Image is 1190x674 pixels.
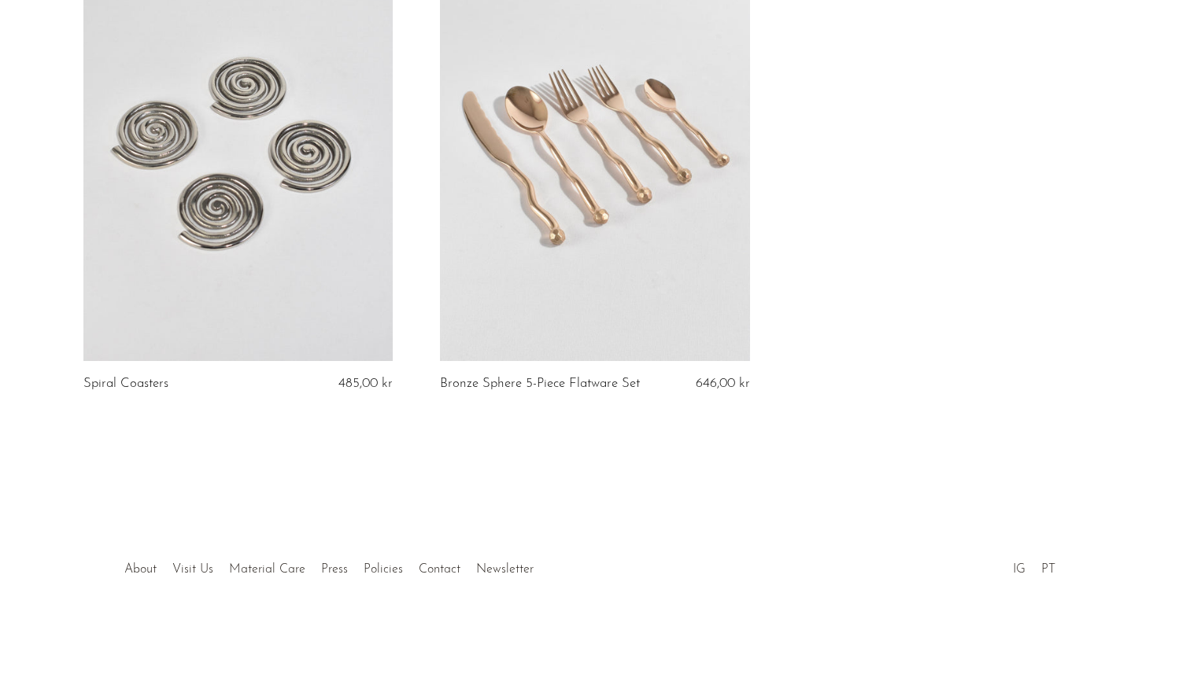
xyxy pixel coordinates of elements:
[440,377,640,391] a: Bronze Sphere 5-Piece Flatware Set
[1005,551,1063,580] ul: Social Medias
[1013,563,1026,576] a: IG
[364,563,403,576] a: Policies
[83,377,168,391] a: Spiral Coasters
[229,563,305,576] a: Material Care
[696,377,750,390] span: 646,00 kr
[338,377,393,390] span: 485,00 kr
[321,563,348,576] a: Press
[124,563,157,576] a: About
[116,551,541,580] ul: Quick links
[1041,563,1055,576] a: PT
[172,563,213,576] a: Visit Us
[419,563,460,576] a: Contact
